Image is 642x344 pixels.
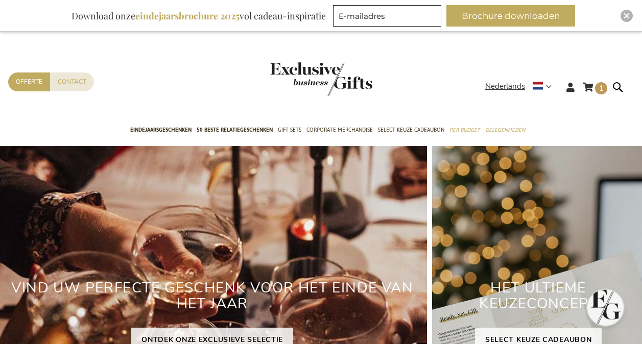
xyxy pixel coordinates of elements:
a: Offerte [8,72,50,91]
form: marketing offers and promotions [333,5,444,30]
div: Nederlands [485,81,558,92]
div: Download onze vol cadeau-inspiratie [67,5,330,27]
b: eindejaarsbrochure 2025 [135,10,240,22]
a: Contact [50,72,94,91]
img: Exclusive Business gifts logo [270,62,372,96]
input: E-mailadres [333,5,441,27]
a: 1 [583,81,607,97]
span: Nederlands [485,81,525,92]
a: store logo [270,62,321,96]
div: Close [621,10,633,22]
span: Gelegenheden [485,125,525,135]
span: Select Keuze Cadeaubon [378,125,444,135]
span: Corporate Merchandise [306,125,373,135]
span: Gift Sets [278,125,301,135]
img: Close [624,13,630,19]
span: 1 [599,83,604,93]
button: Brochure downloaden [446,5,575,27]
span: 50 beste relatiegeschenken [197,125,273,135]
span: Eindejaarsgeschenken [130,125,192,135]
span: Per Budget [449,125,480,135]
